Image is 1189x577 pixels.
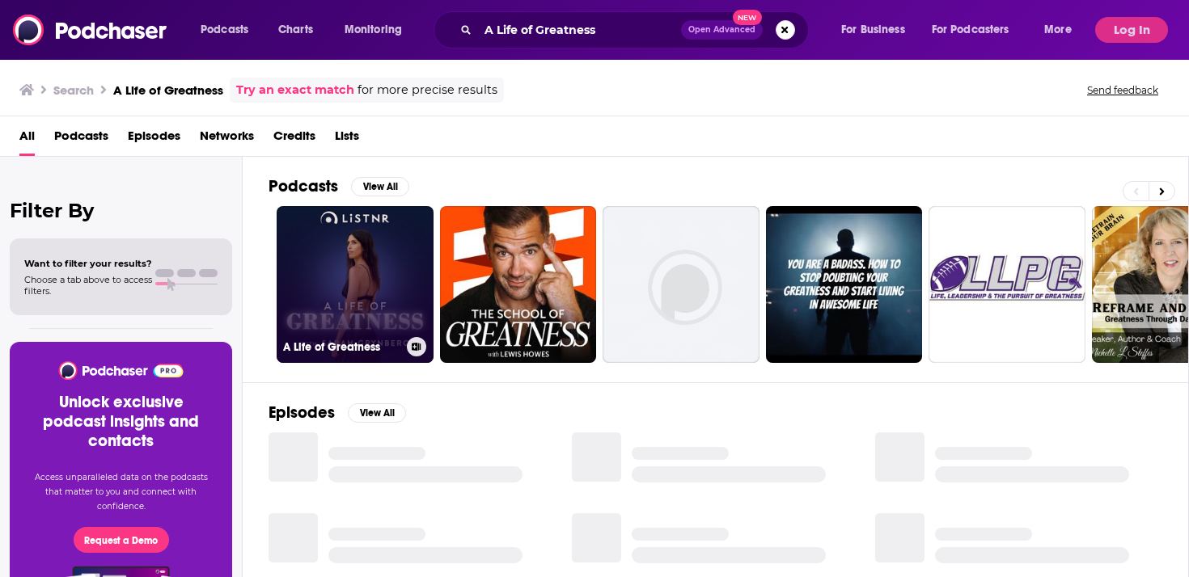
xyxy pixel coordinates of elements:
[53,82,94,98] h3: Search
[1082,83,1163,97] button: Send feedback
[269,402,335,423] h2: Episodes
[269,176,409,196] a: PodcastsView All
[333,17,423,43] button: open menu
[200,123,254,156] a: Networks
[268,17,323,43] a: Charts
[273,123,315,156] a: Credits
[449,11,824,48] div: Search podcasts, credits, & more...
[358,81,497,99] span: for more precise results
[236,81,354,99] a: Try an exact match
[269,176,338,196] h2: Podcasts
[841,19,905,41] span: For Business
[74,527,169,553] button: Request a Demo
[478,17,681,43] input: Search podcasts, credits, & more...
[1095,17,1168,43] button: Log In
[932,19,1009,41] span: For Podcasters
[128,123,180,156] a: Episodes
[348,403,406,423] button: View All
[688,26,755,34] span: Open Advanced
[345,19,402,41] span: Monitoring
[278,19,313,41] span: Charts
[351,177,409,196] button: View All
[1044,19,1072,41] span: More
[113,82,223,98] h3: A Life of Greatness
[189,17,269,43] button: open menu
[24,274,152,297] span: Choose a tab above to access filters.
[29,393,213,451] h3: Unlock exclusive podcast insights and contacts
[24,258,152,269] span: Want to filter your results?
[283,340,400,354] h3: A Life of Greatness
[277,206,434,363] a: A Life of Greatness
[733,10,762,25] span: New
[335,123,359,156] a: Lists
[1033,17,1092,43] button: open menu
[830,17,925,43] button: open menu
[19,123,35,156] a: All
[269,402,406,423] a: EpisodesView All
[54,123,108,156] a: Podcasts
[921,17,1033,43] button: open menu
[57,361,184,380] img: Podchaser - Follow, Share and Rate Podcasts
[13,15,168,45] img: Podchaser - Follow, Share and Rate Podcasts
[681,20,763,40] button: Open AdvancedNew
[201,19,248,41] span: Podcasts
[29,470,213,514] p: Access unparalleled data on the podcasts that matter to you and connect with confidence.
[10,199,232,222] h2: Filter By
